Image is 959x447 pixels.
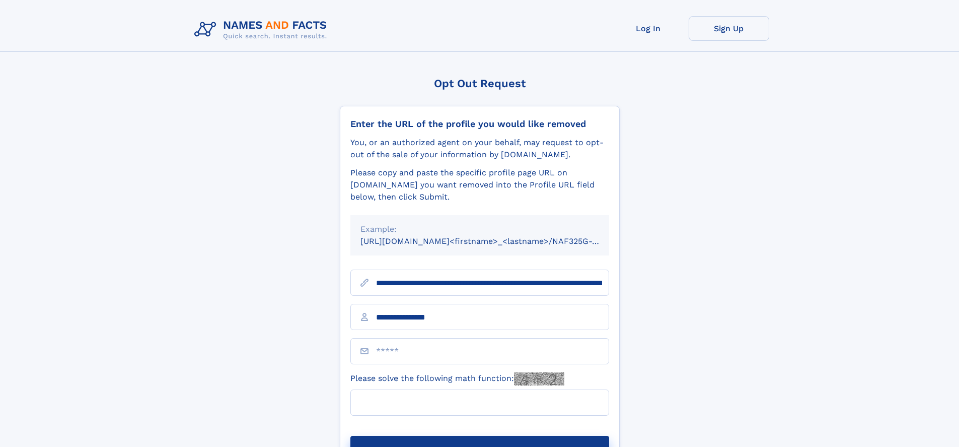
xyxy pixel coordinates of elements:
small: [URL][DOMAIN_NAME]<firstname>_<lastname>/NAF325G-xxxxxxxx [360,236,628,246]
div: Enter the URL of the profile you would like removed [350,118,609,130]
img: Logo Names and Facts [190,16,335,43]
div: Please copy and paste the specific profile page URL on [DOMAIN_NAME] you want removed into the Pr... [350,167,609,203]
div: Opt Out Request [340,77,620,90]
label: Please solve the following math function: [350,372,564,386]
div: You, or an authorized agent on your behalf, may request to opt-out of the sale of your informatio... [350,137,609,161]
div: Example: [360,223,599,235]
a: Sign Up [689,16,769,41]
a: Log In [608,16,689,41]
